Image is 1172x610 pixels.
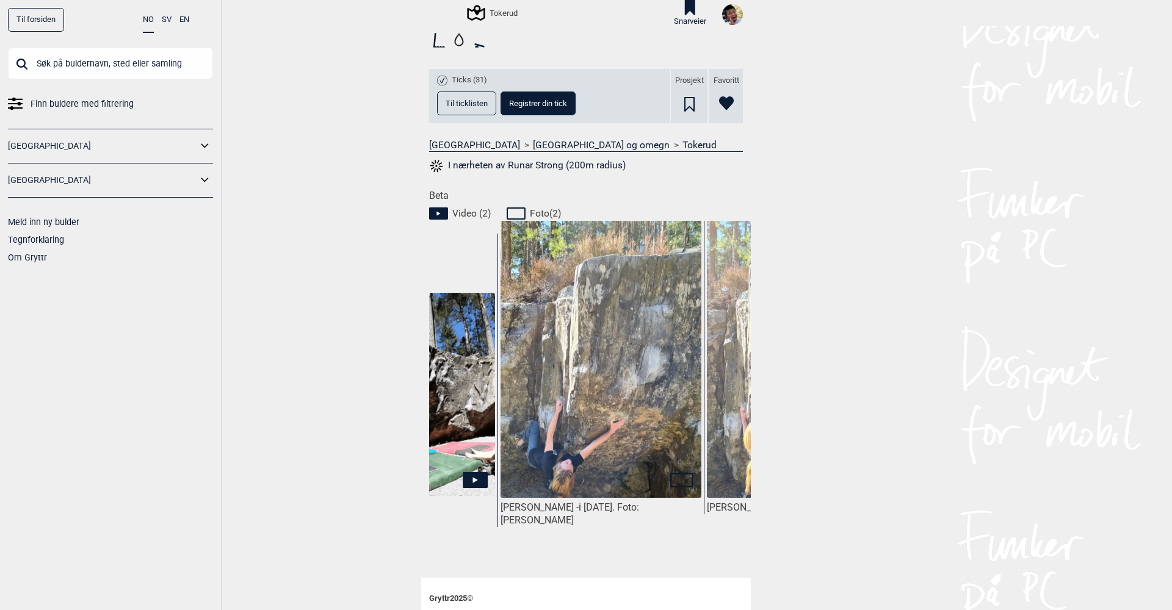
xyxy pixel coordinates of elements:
input: Søk på buldernavn, sted eller samling [8,48,213,79]
a: Meld inn ny bulder [8,217,79,227]
p: i [DATE]. Foto: [PERSON_NAME] [501,501,639,526]
a: [GEOGRAPHIC_DATA] [8,171,197,189]
a: Til forsiden [8,8,64,32]
div: Beta [421,190,751,562]
div: [PERSON_NAME] - [707,501,908,514]
button: NO [143,8,154,33]
span: Ticks (31) [452,75,487,85]
span: Foto ( 2 ) [530,207,561,220]
span: Registrer din tick [509,99,567,107]
button: Til ticklisten [437,91,496,115]
img: Dana Swarbrick pa Runar Strong [501,220,701,577]
a: Om Gryttr [8,253,47,262]
span: Til ticklisten [446,99,488,107]
span: Video ( 2 ) [452,207,491,220]
nav: > > [429,139,743,151]
a: [GEOGRAPHIC_DATA] [8,137,197,155]
div: Prosjekt [671,69,707,123]
a: Tokerud [682,139,717,151]
div: [PERSON_NAME] - [501,501,701,527]
a: Finn buldere med filtrering [8,95,213,113]
img: IMG 1058 [722,4,743,25]
img: Dana Swarbrick pa Runar Strong 2 [707,220,908,577]
button: SV [162,8,172,32]
a: Tegnforklaring [8,235,64,245]
button: I nærheten av Runar Strong (200m radius) [429,158,626,174]
a: [GEOGRAPHIC_DATA] [429,139,520,151]
span: Favoritt [714,76,739,86]
div: Tokerud [469,5,518,20]
button: Registrer din tick [501,91,576,115]
span: Finn buldere med filtrering [31,95,134,113]
button: EN [179,8,189,32]
a: [GEOGRAPHIC_DATA] og omegn [533,139,670,151]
